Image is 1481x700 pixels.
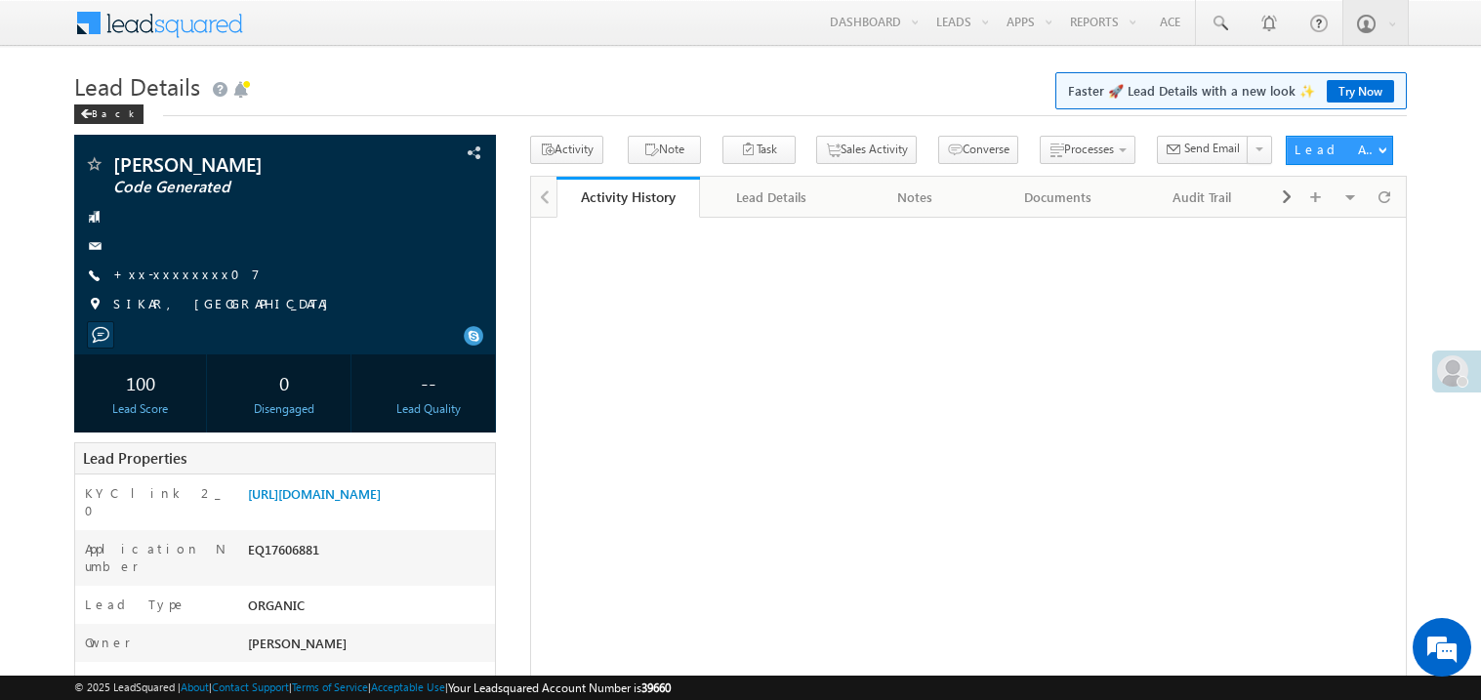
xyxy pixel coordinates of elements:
[243,596,495,623] div: ORGANIC
[74,679,671,697] span: © 2025 LeadSquared | | | | |
[1295,141,1378,158] div: Lead Actions
[987,177,1131,218] a: Documents
[243,540,495,567] div: EQ17606881
[85,484,227,519] label: KYC link 2_0
[85,540,227,575] label: Application Number
[1157,136,1249,164] button: Send Email
[367,400,490,418] div: Lead Quality
[530,136,603,164] button: Activity
[74,70,200,102] span: Lead Details
[113,178,375,197] span: Code Generated
[1131,177,1274,218] a: Audit Trail
[1146,185,1256,209] div: Audit Trail
[248,485,381,502] a: [URL][DOMAIN_NAME]
[938,136,1018,164] button: Converse
[371,680,445,693] a: Acceptable Use
[79,400,202,418] div: Lead Score
[113,295,338,314] span: SIKAR, [GEOGRAPHIC_DATA]
[816,136,917,164] button: Sales Activity
[223,400,346,418] div: Disengaged
[85,596,186,613] label: Lead Type
[113,154,375,174] span: [PERSON_NAME]
[722,136,796,164] button: Task
[1184,140,1240,157] span: Send Email
[843,177,987,218] a: Notes
[367,364,490,400] div: --
[1068,81,1394,101] span: Faster 🚀 Lead Details with a new look ✨
[248,635,347,651] span: [PERSON_NAME]
[448,680,671,695] span: Your Leadsquared Account Number is
[79,364,202,400] div: 100
[556,177,700,218] a: Activity History
[181,680,209,693] a: About
[641,680,671,695] span: 39660
[292,680,368,693] a: Terms of Service
[212,680,289,693] a: Contact Support
[223,364,346,400] div: 0
[859,185,969,209] div: Notes
[1064,142,1114,156] span: Processes
[85,634,131,651] label: Owner
[1286,136,1393,165] button: Lead Actions
[74,104,144,124] div: Back
[716,185,826,209] div: Lead Details
[1327,80,1394,103] a: Try Now
[628,136,701,164] button: Note
[1040,136,1135,164] button: Processes
[571,187,685,206] div: Activity History
[1003,185,1113,209] div: Documents
[74,103,153,120] a: Back
[83,448,186,468] span: Lead Properties
[113,266,260,282] a: +xx-xxxxxxxx07
[700,177,843,218] a: Lead Details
